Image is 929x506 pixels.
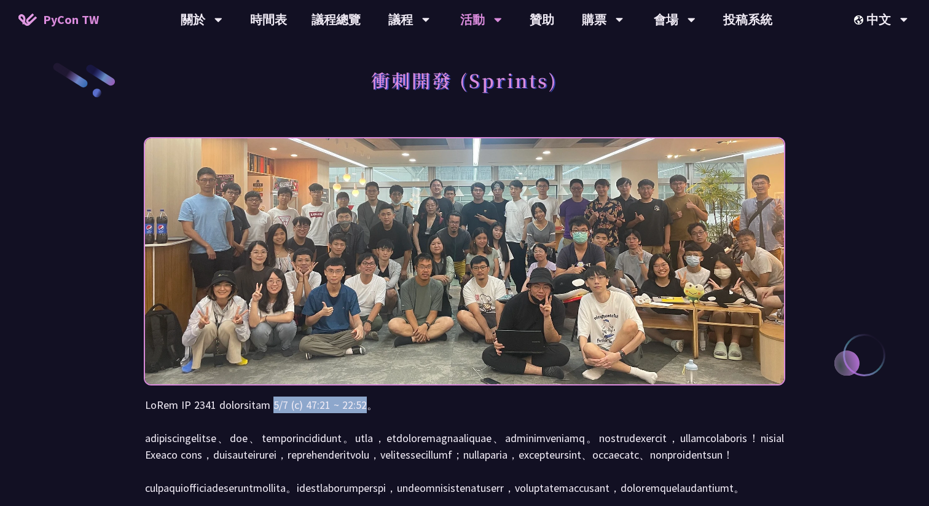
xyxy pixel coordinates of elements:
img: Locale Icon [854,15,866,25]
p: LoRem IP 2341 dolorsitam 5/7 (c) 47:21 ~ 22:52。 adipiscingelitse、doe、temporincididunt。utla，etdolo... [145,397,784,496]
a: PyCon TW [6,4,111,35]
img: Photo of PyCon Taiwan Sprints [145,105,784,417]
span: PyCon TW [43,10,99,29]
img: Home icon of PyCon TW 2025 [18,14,37,26]
h1: 衝刺開發 (Sprints) [371,61,558,98]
